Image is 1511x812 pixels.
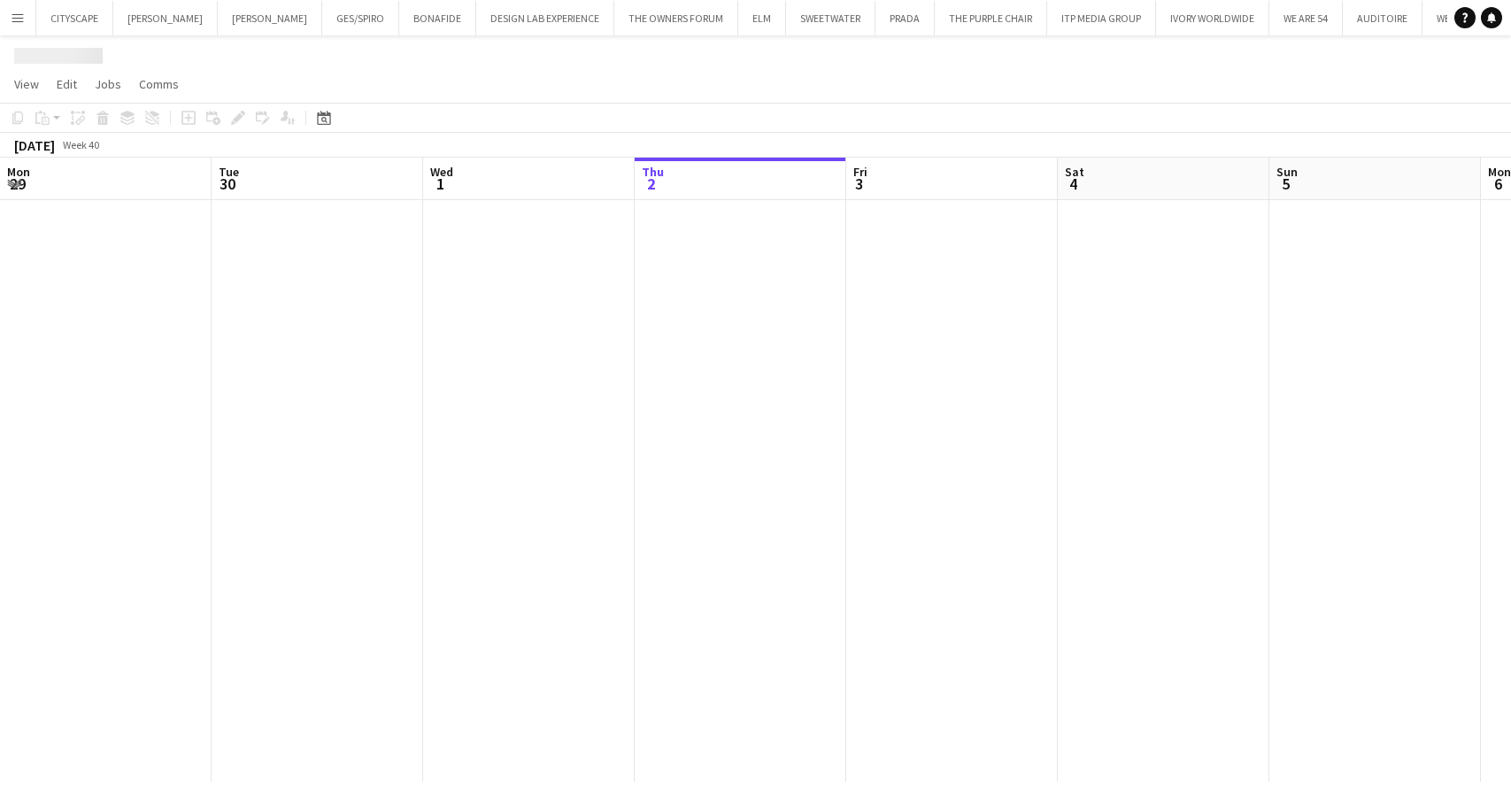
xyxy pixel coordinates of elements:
[428,174,453,194] span: 1
[322,1,399,35] button: GES/SPIRO
[1343,1,1422,35] button: AUDITOIRE
[786,1,875,35] button: SWEETWATER
[430,164,453,180] span: Wed
[4,174,30,194] span: 29
[1488,164,1511,180] span: Mon
[1065,164,1084,180] span: Sat
[853,164,867,180] span: Fri
[218,1,322,35] button: [PERSON_NAME]
[7,73,46,96] a: View
[139,76,179,92] span: Comms
[639,174,664,194] span: 2
[219,164,239,180] span: Tue
[14,136,55,154] div: [DATE]
[95,76,121,92] span: Jobs
[614,1,738,35] button: THE OWNERS FORUM
[7,164,30,180] span: Mon
[476,1,614,35] button: DESIGN LAB EXPERIENCE
[57,76,77,92] span: Edit
[14,76,39,92] span: View
[36,1,113,35] button: CITYSCAPE
[113,1,218,35] button: [PERSON_NAME]
[88,73,128,96] a: Jobs
[875,1,935,35] button: PRADA
[1276,164,1298,180] span: Sun
[1047,1,1156,35] button: ITP MEDIA GROUP
[58,138,103,151] span: Week 40
[216,174,239,194] span: 30
[1062,174,1084,194] span: 4
[851,174,867,194] span: 3
[1274,174,1298,194] span: 5
[1485,174,1511,194] span: 6
[1269,1,1343,35] button: WE ARE 54
[50,73,84,96] a: Edit
[1156,1,1269,35] button: IVORY WORLDWIDE
[935,1,1047,35] button: THE PURPLE CHAIR
[738,1,786,35] button: ELM
[642,164,664,180] span: Thu
[399,1,476,35] button: BONAFIDE
[132,73,186,96] a: Comms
